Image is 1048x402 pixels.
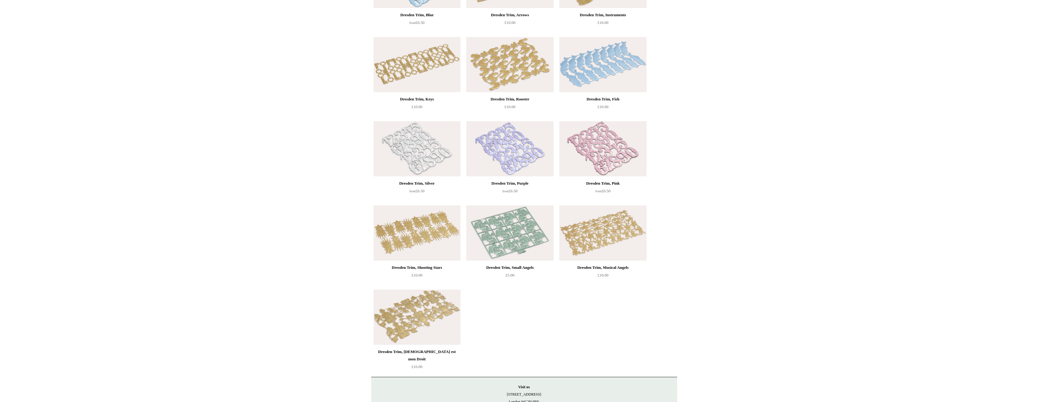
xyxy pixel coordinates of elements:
a: Dresden Trim, Purple from£6.50 [466,180,553,205]
a: Dresden Trim, Blue from£6.50 [374,11,461,36]
span: £10.00 [412,364,423,369]
span: £5.00 [505,273,514,277]
a: Dresden Trim, Fish Dresden Trim, Fish [559,37,646,92]
span: £10.00 [412,104,423,109]
span: £10.00 [505,20,516,25]
a: Dresden Trim, Silver from£6.50 [374,180,461,205]
div: Dresden Trim, Silver [375,180,459,187]
div: Dresden Trim, Instruments [561,11,645,19]
a: Dresden Trim, Dieu est mon Droit Dresden Trim, Dieu est mon Droit [374,290,461,345]
a: Dresden Trim, [DEMOGRAPHIC_DATA] est mon Droit £10.00 [374,348,461,373]
a: Dresden Trim, Pink from£6.50 [559,180,646,205]
div: Dresden Trim, Musical Angels [561,264,645,271]
span: £10.00 [412,273,423,277]
span: £10.00 [505,104,516,109]
img: Dresden Trim, Purple [466,121,553,176]
span: from [409,190,416,193]
div: Dresden Trim, Rooster [468,96,552,103]
a: Dresden Trim, Musical Angels £10.00 [559,264,646,289]
strong: Visit us [518,385,530,389]
span: £6.50 [595,189,610,193]
a: Dresden Trim, Small Angels £5.00 [466,264,553,289]
span: £10.00 [598,20,609,25]
a: Dresden Trim, Rooster £10.00 [466,96,553,121]
a: Dresden Trim, Small Angels Dresden Trim, Small Angels [466,205,553,261]
img: Dresden Trim, Pink [559,121,646,176]
img: Dresden Trim, Small Angels [466,205,553,261]
div: Dresden Trim, Fish [561,96,645,103]
div: Dresden Trim, [DEMOGRAPHIC_DATA] est mon Droit [375,348,459,363]
a: Dresden Trim, Fish £10.00 [559,96,646,121]
img: Dresden Trim, Shooting Stars [374,205,461,261]
a: Dresden Trim, Silver Dresden Trim, Silver [374,121,461,176]
img: Dresden Trim, Keys [374,37,461,92]
img: Dresden Trim, Fish [559,37,646,92]
span: £6.50 [502,189,517,193]
span: £6.50 [409,20,424,25]
a: Dresden Trim, Keys Dresden Trim, Keys [374,37,461,92]
div: Dresden Trim, Small Angels [468,264,552,271]
span: from [595,190,602,193]
a: Dresden Trim, Arrows £10.00 [466,11,553,36]
a: Dresden Trim, Musical Angels Dresden Trim, Musical Angels [559,205,646,261]
img: Dresden Trim, Musical Angels [559,205,646,261]
a: Dresden Trim, Keys £10.00 [374,96,461,121]
span: £10.00 [598,273,609,277]
div: Dresden Trim, Pink [561,180,645,187]
div: Dresden Trim, Blue [375,11,459,19]
a: Dresden Trim, Shooting Stars Dresden Trim, Shooting Stars [374,205,461,261]
img: Dresden Trim, Silver [374,121,461,176]
a: Dresden Trim, Purple Dresden Trim, Purple [466,121,553,176]
div: Dresden Trim, Purple [468,180,552,187]
span: from [502,190,509,193]
span: £6.50 [409,189,424,193]
a: Dresden Trim, Instruments £10.00 [559,11,646,36]
span: from [409,21,416,24]
div: Dresden Trim, Arrows [468,11,552,19]
a: Dresden Trim, Pink Dresden Trim, Pink [559,121,646,176]
a: Dresden Trim, Shooting Stars £10.00 [374,264,461,289]
div: Dresden Trim, Keys [375,96,459,103]
span: £10.00 [598,104,609,109]
img: Dresden Trim, Dieu est mon Droit [374,290,461,345]
div: Dresden Trim, Shooting Stars [375,264,459,271]
a: Dresden Trim, Rooster Dresden Trim, Rooster [466,37,553,92]
img: Dresden Trim, Rooster [466,37,553,92]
